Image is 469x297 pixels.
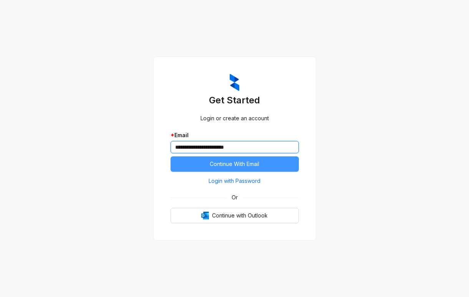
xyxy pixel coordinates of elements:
[209,177,260,185] span: Login with Password
[171,156,299,172] button: Continue With Email
[210,160,259,168] span: Continue With Email
[171,208,299,223] button: OutlookContinue with Outlook
[171,175,299,187] button: Login with Password
[212,211,268,220] span: Continue with Outlook
[171,131,299,139] div: Email
[230,74,239,91] img: ZumaIcon
[226,193,243,202] span: Or
[201,212,209,219] img: Outlook
[171,94,299,106] h3: Get Started
[171,114,299,123] div: Login or create an account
